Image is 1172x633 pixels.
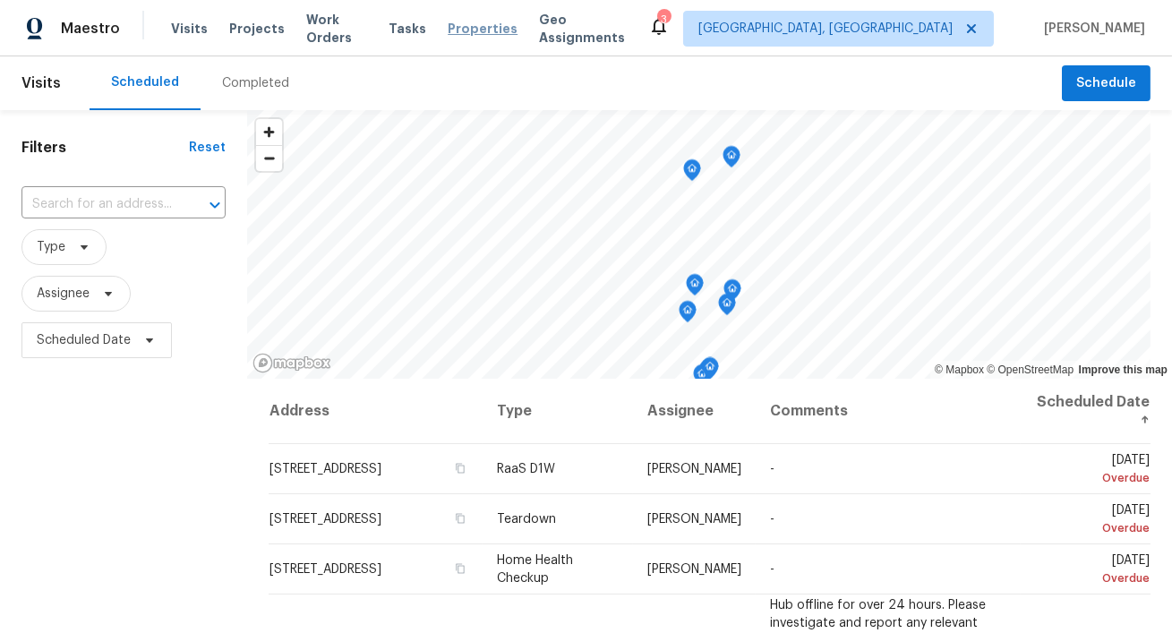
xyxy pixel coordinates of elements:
button: Zoom in [256,119,282,145]
span: [PERSON_NAME] [647,513,741,526]
div: Overdue [1035,469,1150,487]
span: [STREET_ADDRESS] [269,513,381,526]
span: Visits [21,64,61,103]
span: Properties [448,20,518,38]
button: Copy Address [452,560,468,577]
button: Copy Address [452,460,468,476]
h1: Filters [21,139,189,157]
div: Scheduled [111,73,179,91]
span: [DATE] [1035,554,1150,587]
th: Scheduled Date ↑ [1021,379,1151,444]
span: [DATE] [1035,504,1150,537]
a: Mapbox [935,364,984,376]
span: Type [37,238,65,256]
canvas: Map [247,110,1151,379]
span: - [770,563,774,576]
span: - [770,463,774,475]
button: Copy Address [452,510,468,526]
span: [PERSON_NAME] [647,563,741,576]
span: Projects [229,20,285,38]
a: OpenStreetMap [987,364,1074,376]
div: Overdue [1035,519,1150,537]
span: Visits [171,20,208,38]
th: Assignee [633,379,756,444]
div: Map marker [723,279,741,307]
button: Open [202,192,227,218]
div: Overdue [1035,569,1150,587]
span: Schedule [1076,73,1136,95]
span: Tasks [389,22,426,35]
div: Completed [222,74,289,92]
span: [PERSON_NAME] [1037,20,1145,38]
div: Reset [189,139,226,157]
span: Maestro [61,20,120,38]
div: Map marker [683,159,701,187]
input: Search for an address... [21,191,175,218]
th: Address [269,379,483,444]
div: Map marker [718,294,736,321]
div: 3 [657,11,670,29]
div: Map marker [723,146,740,174]
div: Map marker [686,274,704,302]
span: [STREET_ADDRESS] [269,463,381,475]
span: [DATE] [1035,454,1150,487]
th: Type [483,379,633,444]
span: Scheduled Date [37,331,131,349]
span: Assignee [37,285,90,303]
span: [GEOGRAPHIC_DATA], [GEOGRAPHIC_DATA] [698,20,953,38]
span: Home Health Checkup [497,554,573,585]
span: RaaS D1W [497,463,555,475]
button: Schedule [1062,65,1151,102]
button: Zoom out [256,145,282,171]
div: Map marker [699,359,717,387]
th: Comments [756,379,1020,444]
span: Zoom out [256,146,282,171]
a: Mapbox homepage [252,353,331,373]
span: Teardown [497,513,556,526]
span: [PERSON_NAME] [647,463,741,475]
div: Map marker [701,357,719,385]
span: Work Orders [306,11,367,47]
a: Improve this map [1079,364,1168,376]
span: [STREET_ADDRESS] [269,563,381,576]
div: Map marker [679,301,697,329]
span: Geo Assignments [539,11,627,47]
span: - [770,513,774,526]
div: Map marker [693,364,711,392]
